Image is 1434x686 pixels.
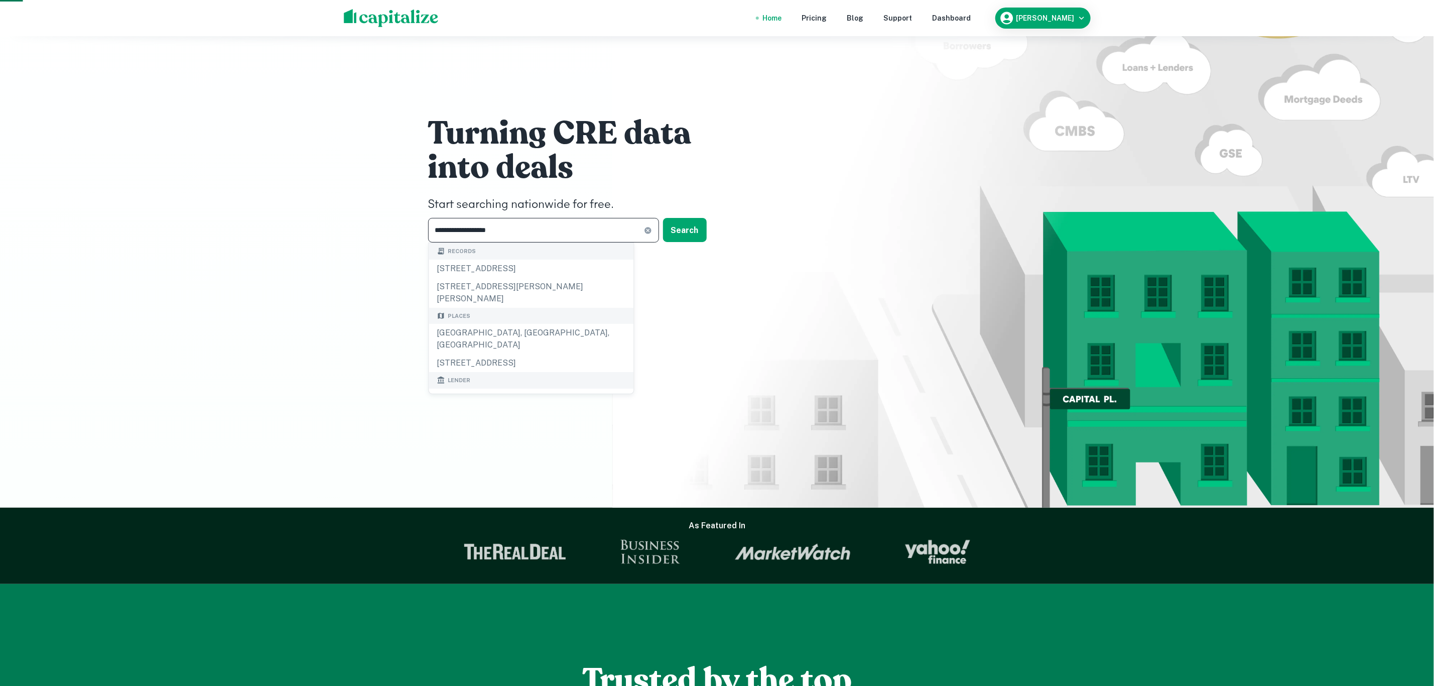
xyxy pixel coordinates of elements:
img: capitalize-logo.png [344,9,439,27]
span: Places [448,312,471,320]
img: Yahoo Finance [905,540,970,564]
h1: Turning CRE data [428,113,729,154]
button: Search [663,218,707,242]
a: Home [763,13,782,24]
h6: [PERSON_NAME] [1016,15,1075,22]
a: Blog [847,13,864,24]
img: Market Watch [735,543,851,560]
a: Dashboard [933,13,971,24]
a: Support [884,13,912,24]
h1: into deals [428,148,729,188]
div: [STREET_ADDRESS] [429,354,634,372]
div: [STREET_ADDRESS] [429,260,634,278]
a: Pricing [802,13,827,24]
button: [PERSON_NAME] [995,8,1091,29]
h4: Start searching nationwide for free. [428,196,729,214]
div: [GEOGRAPHIC_DATA], [GEOGRAPHIC_DATA], [GEOGRAPHIC_DATA] [429,324,634,354]
iframe: Chat Widget [1384,606,1434,654]
span: Records [448,247,476,256]
img: The Real Deal [464,544,566,560]
div: [STREET_ADDRESS][PERSON_NAME][PERSON_NAME] [429,278,634,308]
h6: As Featured In [689,520,745,532]
img: Business Insider [620,540,681,564]
span: Lender [448,376,471,385]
